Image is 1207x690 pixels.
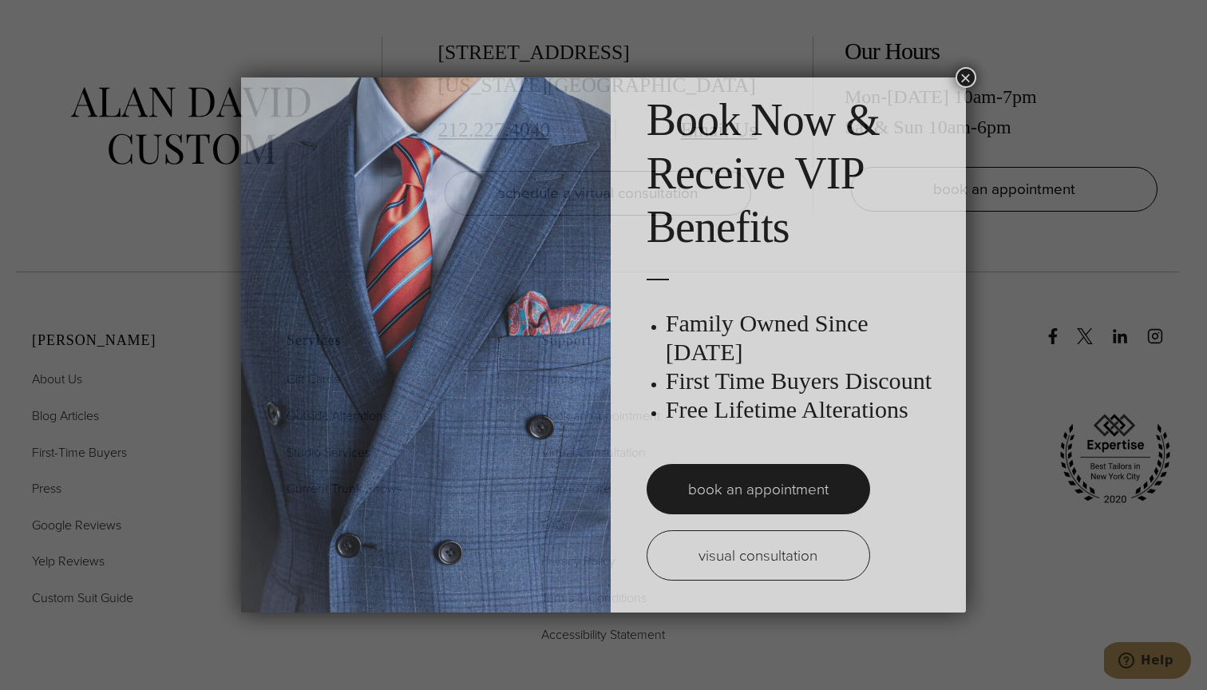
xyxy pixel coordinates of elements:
[647,530,870,581] a: visual consultation
[37,11,69,26] span: Help
[647,464,870,514] a: book an appointment
[666,309,950,367] h3: Family Owned Since [DATE]
[647,93,950,255] h2: Book Now & Receive VIP Benefits
[956,67,976,88] button: Close
[666,395,950,424] h3: Free Lifetime Alterations
[666,367,950,395] h3: First Time Buyers Discount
